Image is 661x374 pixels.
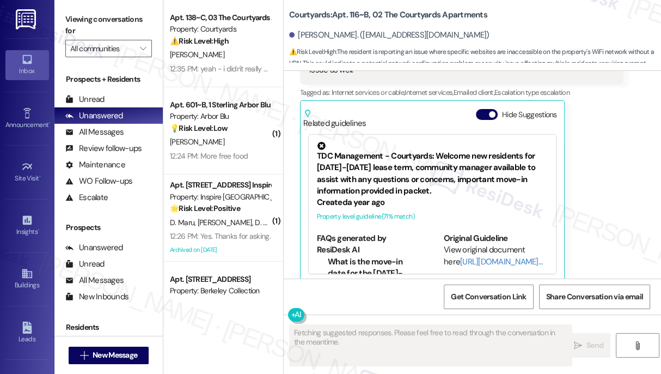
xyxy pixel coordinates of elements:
span: Internet services , [405,88,453,97]
i:  [80,351,88,360]
div: 12:26 PM: Yes. Thanks for asking. [170,231,271,241]
strong: ⚠️ Risk Level: High [289,47,336,56]
a: Site Visit • [5,158,49,187]
div: Apt. [STREET_ADDRESS] [170,274,271,285]
div: Review follow-ups [65,143,142,154]
div: All Messages [65,126,124,138]
div: Related guidelines [303,109,366,129]
div: 12:24 PM: More free food [170,151,248,161]
div: [PERSON_NAME]. ([EMAIL_ADDRESS][DOMAIN_NAME]) [289,29,489,41]
div: Archived on [DATE] [169,243,272,257]
div: Unread [65,94,105,105]
div: Property: Berkeley Collection [170,285,271,297]
div: Property level guideline ( 71 % match) [317,211,548,222]
span: D. Maru [170,218,198,227]
span: Escalation type escalation [494,88,570,97]
button: New Message [69,347,149,364]
span: [PERSON_NAME] [198,218,255,227]
span: : The resident is reporting an issue where specific websites are inaccessible on the property's W... [289,46,661,81]
span: • [39,173,41,180]
b: FAQs generated by ResiDesk AI [317,233,386,255]
textarea: Fetching suggested responses. Please feel free to read through the conversation in the meantime. [290,325,572,366]
strong: 🌟 Risk Level: Positive [170,203,240,213]
b: Original Guideline [444,233,508,244]
div: Unanswered [65,242,123,254]
i:  [633,341,641,350]
strong: 💡 Risk Level: Low [170,123,228,133]
span: [PERSON_NAME] [170,50,224,59]
div: Residents [54,322,163,333]
span: Get Conversation Link [451,291,526,303]
span: New Message [93,349,137,361]
div: New Inbounds [65,291,128,303]
div: Prospects [54,222,163,233]
div: Unread [65,258,105,270]
li: What is the move-in date for the [DATE]-[DATE] lease term? [328,256,421,291]
a: Inbox [5,50,49,80]
span: Share Conversation via email [546,291,643,303]
div: Escalate [65,192,108,203]
span: Internet services or cable , [332,88,405,97]
div: Property: Courtyards [170,23,271,35]
strong: ⚠️ Risk Level: High [170,36,229,46]
b: Courtyards: Apt. 116~B, 02 The Courtyards Apartments [289,9,487,21]
div: 12:35 PM: yeah - i didn't really appreciate 6 workers in my unit and 4 giant support beams in my ... [170,64,544,74]
div: View original document here [444,244,548,268]
span: • [38,226,39,234]
label: Hide Suggestions [502,109,557,120]
span: Send [586,340,603,351]
div: Apt. 601~B, 1 Sterling Arbor Blu [170,99,271,111]
a: [URL][DOMAIN_NAME]… [460,256,542,267]
a: Leads [5,318,49,348]
div: Apt. 138~C, 03 The Courtyards Apartments [170,12,271,23]
div: Apt. [STREET_ADDRESS] Inspire Homes [GEOGRAPHIC_DATA] [170,179,271,191]
div: Property: Inspire [GEOGRAPHIC_DATA] [170,191,271,203]
a: Insights • [5,211,49,240]
div: All Messages [65,275,124,286]
div: WO Follow-ups [65,176,132,187]
button: Share Conversation via email [539,285,650,309]
span: D. Maru [255,218,279,227]
button: Get Conversation Link [444,285,533,309]
div: Property: Arbor Blu [170,111,271,122]
button: Send [567,333,610,358]
label: Viewing conversations for [65,11,152,40]
input: All communities [70,40,134,57]
i:  [140,44,146,53]
a: Buildings [5,264,49,294]
span: [PERSON_NAME] [170,137,224,147]
div: Created a year ago [317,197,548,208]
span: • [48,119,50,127]
img: ResiDesk Logo [16,9,38,29]
div: Tagged as: [300,85,623,100]
span: Emailed client , [454,88,494,97]
div: Maintenance [65,159,125,171]
div: TDC Management - Courtyards: Welcome new residents for [DATE]-[DATE] lease term, community manage... [317,142,548,197]
i:  [574,341,582,350]
div: Unanswered [65,110,123,122]
div: Prospects + Residents [54,74,163,85]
